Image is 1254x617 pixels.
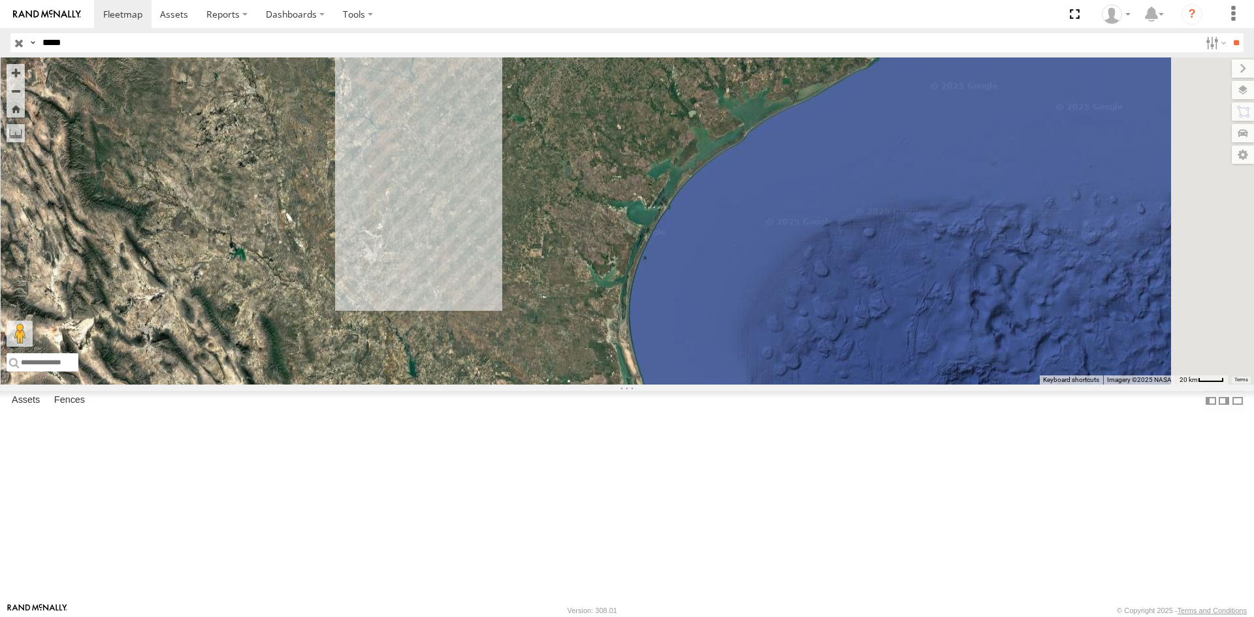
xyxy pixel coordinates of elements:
[1232,146,1254,164] label: Map Settings
[7,82,25,100] button: Zoom out
[1231,391,1244,410] label: Hide Summary Table
[568,607,617,614] div: Version: 308.01
[1180,376,1198,383] span: 20 km
[1176,375,1228,385] button: Map Scale: 20 km per 36 pixels
[7,64,25,82] button: Zoom in
[1107,376,1172,383] span: Imagery ©2025 NASA
[1204,391,1217,410] label: Dock Summary Table to the Left
[5,392,46,410] label: Assets
[1200,33,1229,52] label: Search Filter Options
[7,100,25,118] button: Zoom Home
[1178,607,1247,614] a: Terms and Conditions
[27,33,38,52] label: Search Query
[48,392,91,410] label: Fences
[1117,607,1247,614] div: © Copyright 2025 -
[7,124,25,142] label: Measure
[1097,5,1135,24] div: Carlos Ortiz
[13,10,81,19] img: rand-logo.svg
[7,321,33,347] button: Drag Pegman onto the map to open Street View
[1043,375,1099,385] button: Keyboard shortcuts
[1217,391,1230,410] label: Dock Summary Table to the Right
[1182,4,1202,25] i: ?
[1234,377,1248,383] a: Terms (opens in new tab)
[7,604,67,617] a: Visit our Website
